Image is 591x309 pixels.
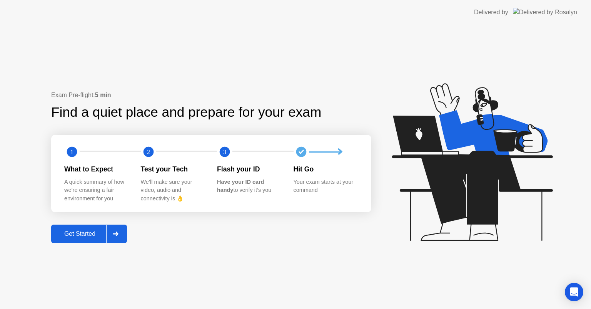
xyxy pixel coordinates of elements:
div: to verify it’s you [217,178,281,195]
div: Open Intercom Messenger [565,283,583,301]
b: Have your ID card handy [217,179,264,193]
div: Find a quiet place and prepare for your exam [51,102,322,123]
div: Flash your ID [217,164,281,174]
div: We’ll make sure your video, audio and connectivity is 👌 [141,178,205,203]
div: A quick summary of how we’re ensuring a fair environment for you [64,178,129,203]
div: What to Expect [64,164,129,174]
b: 5 min [95,92,111,98]
text: 3 [223,148,226,156]
div: Get Started [53,230,106,237]
text: 1 [70,148,73,156]
text: 2 [147,148,150,156]
div: Hit Go [294,164,358,174]
div: Exam Pre-flight: [51,91,371,100]
div: Test your Tech [141,164,205,174]
button: Get Started [51,225,127,243]
div: Delivered by [474,8,508,17]
div: Your exam starts at your command [294,178,358,195]
img: Delivered by Rosalyn [513,8,577,17]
